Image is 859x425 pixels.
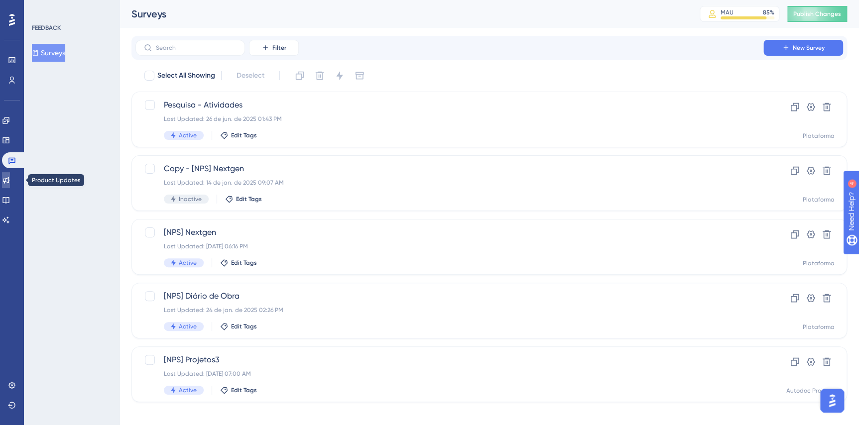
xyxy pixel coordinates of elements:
[179,322,197,330] span: Active
[164,163,735,175] span: Copy - [NPS] Nextgen
[803,323,835,331] div: Plataforma
[220,131,257,139] button: Edit Tags
[164,226,735,238] span: [NPS] Nextgen
[793,10,841,18] span: Publish Changes
[164,99,735,111] span: Pesquisa - Atividades
[228,67,273,85] button: Deselect
[32,44,65,62] button: Surveys
[179,131,197,139] span: Active
[231,259,257,267] span: Edit Tags
[220,259,257,267] button: Edit Tags
[157,70,215,82] span: Select All Showing
[272,44,286,52] span: Filter
[164,242,735,250] div: Last Updated: [DATE] 06:16 PM
[803,196,835,204] div: Plataforma
[249,40,299,56] button: Filter
[131,7,675,21] div: Surveys
[164,354,735,366] span: [NPS] Projetos3
[32,24,61,32] div: FEEDBACK
[786,387,835,395] div: Autodoc Projetos
[763,40,843,56] button: New Survey
[179,259,197,267] span: Active
[23,2,62,14] span: Need Help?
[787,6,847,22] button: Publish Changes
[721,8,734,16] div: MAU
[164,179,735,187] div: Last Updated: 14 de jan. de 2025 09:07 AM
[164,290,735,302] span: [NPS] Diário de Obra
[225,195,262,203] button: Edit Tags
[164,306,735,314] div: Last Updated: 24 de jan. de 2025 02:26 PM
[231,131,257,139] span: Edit Tags
[817,386,847,416] iframe: UserGuiding AI Assistant Launcher
[763,8,774,16] div: 85 %
[237,70,264,82] span: Deselect
[793,44,825,52] span: New Survey
[179,386,197,394] span: Active
[231,386,257,394] span: Edit Tags
[69,5,72,13] div: 4
[236,195,262,203] span: Edit Tags
[179,195,202,203] span: Inactive
[803,132,835,140] div: Plataforma
[164,370,735,378] div: Last Updated: [DATE] 07:00 AM
[220,322,257,330] button: Edit Tags
[156,44,237,51] input: Search
[803,259,835,267] div: Plataforma
[231,322,257,330] span: Edit Tags
[220,386,257,394] button: Edit Tags
[164,115,735,123] div: Last Updated: 26 de jun. de 2025 01:43 PM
